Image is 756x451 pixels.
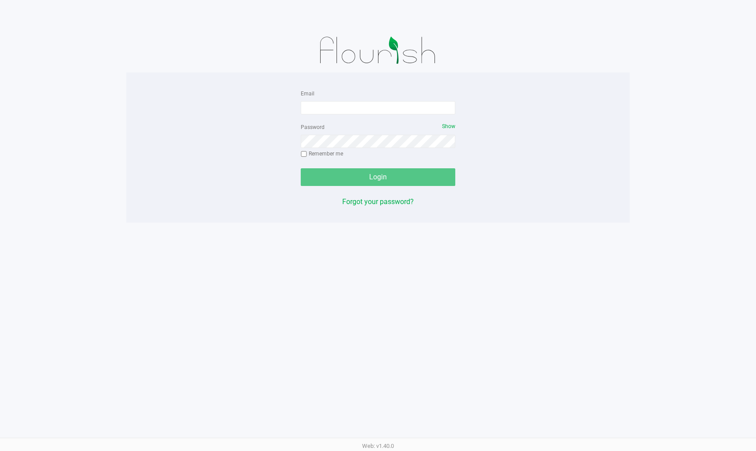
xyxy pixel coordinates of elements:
[301,151,307,157] input: Remember me
[301,150,343,158] label: Remember me
[442,123,455,129] span: Show
[342,197,414,207] button: Forgot your password?
[362,443,394,449] span: Web: v1.40.0
[301,123,325,131] label: Password
[301,90,314,98] label: Email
